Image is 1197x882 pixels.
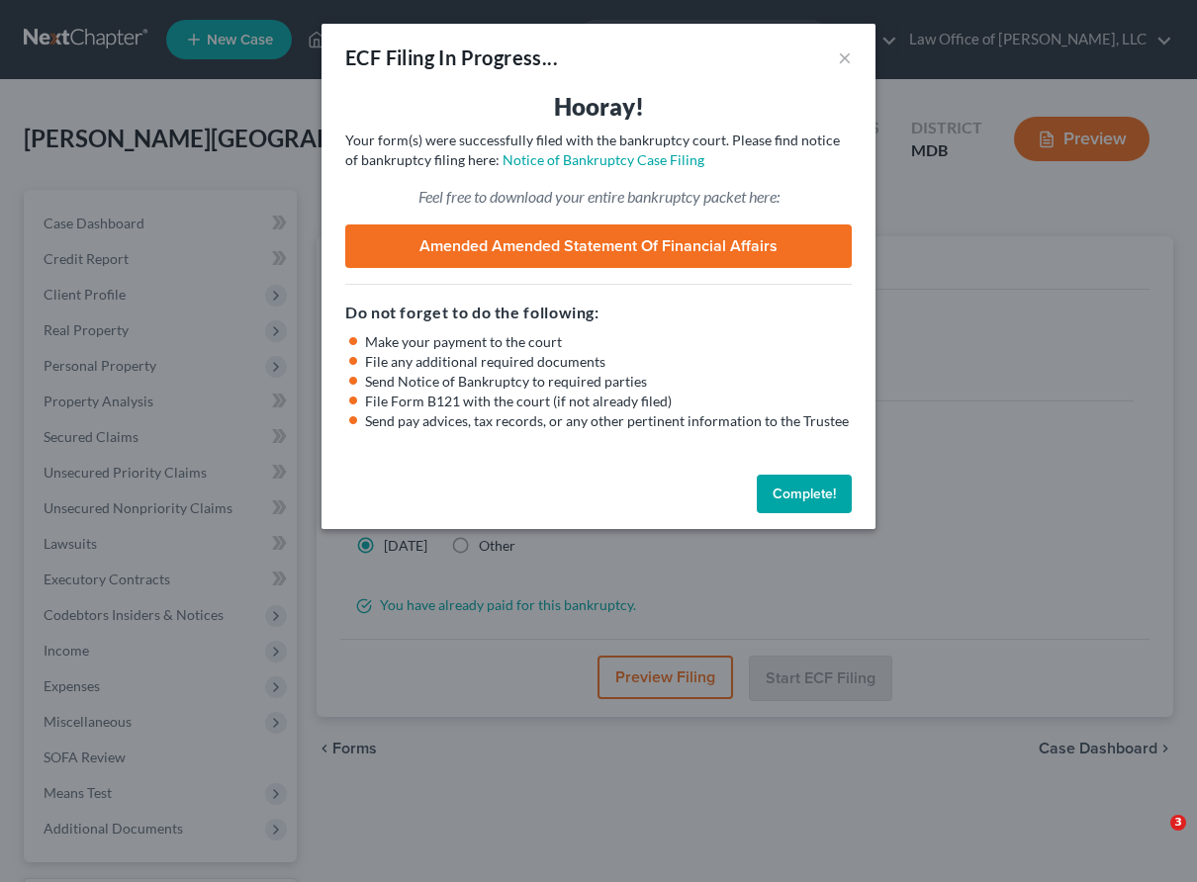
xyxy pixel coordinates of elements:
a: Amended Amended Statement of Financial Affairs [345,224,852,268]
div: ECF Filing In Progress... [345,44,558,71]
h3: Hooray! [345,91,852,123]
h5: Do not forget to do the following: [345,301,852,324]
iframe: Intercom live chat [1130,815,1177,862]
span: Your form(s) were successfully filed with the bankruptcy court. Please find notice of bankruptcy ... [345,132,840,168]
span: 3 [1170,815,1186,831]
li: Send pay advices, tax records, or any other pertinent information to the Trustee [365,411,852,431]
p: Feel free to download your entire bankruptcy packet here: [345,186,852,209]
li: File any additional required documents [365,352,852,372]
li: Make your payment to the court [365,332,852,352]
a: Notice of Bankruptcy Case Filing [503,151,704,168]
button: Complete! [757,475,852,514]
li: Send Notice of Bankruptcy to required parties [365,372,852,392]
li: File Form B121 with the court (if not already filed) [365,392,852,411]
button: × [838,45,852,69]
